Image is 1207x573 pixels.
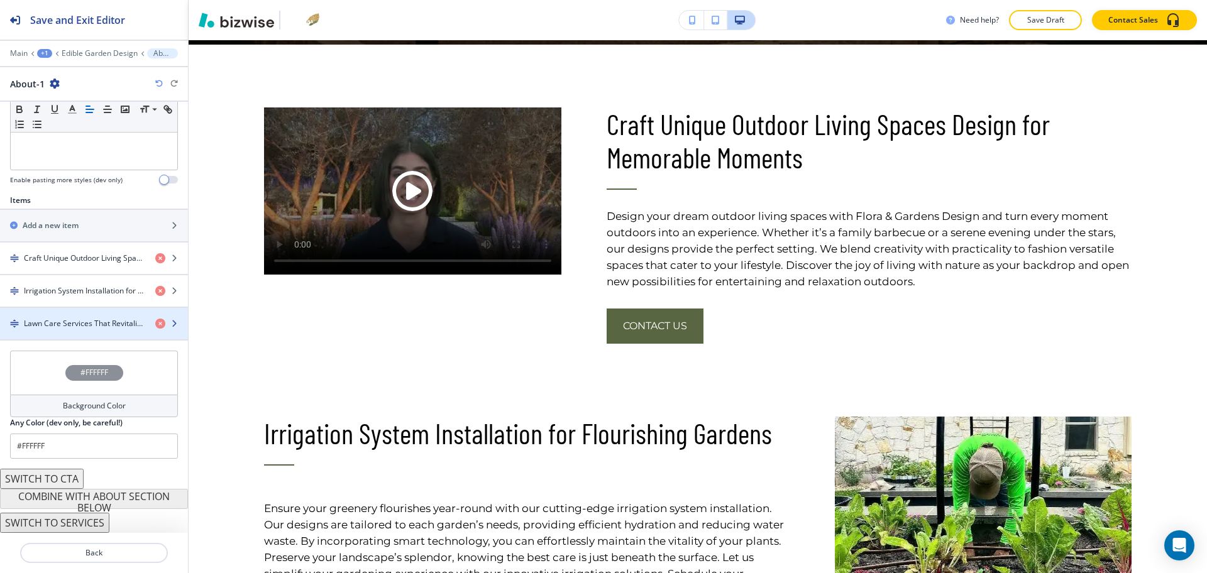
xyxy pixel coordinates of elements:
[607,107,1132,174] p: Craft Unique Outdoor Living Spaces Design for Memorable Moments
[24,285,145,297] h4: Irrigation System Installation for Flourishing Gardens
[1164,530,1194,560] div: Open Intercom Messenger
[10,351,178,417] button: #FFFFFFBackground Color
[1025,14,1066,26] p: Save Draft
[62,49,138,58] button: Edible Garden Design
[10,195,31,206] h2: Items
[1092,10,1197,30] button: Contact Sales
[10,417,123,428] h2: Any Color (dev only, be careful!)
[10,319,19,328] img: Drag
[37,49,52,58] button: +1
[199,13,274,28] img: Bizwise Logo
[21,547,167,559] p: Back
[1009,10,1082,30] button: Save Draft
[960,14,999,26] h3: Need help?
[1108,14,1158,26] p: Contact Sales
[607,208,1132,290] p: Design your dream outdoor living spaces with Flora & Gardens Design and turn every moment outdoor...
[147,48,178,58] button: About-1
[10,286,19,295] img: Drag
[264,417,790,450] p: Irrigation System Installation for Flourishing Gardens
[10,254,19,263] img: Drag
[10,175,123,185] h4: Enable pasting more styles (dev only)
[24,253,145,264] h4: Craft Unique Outdoor Living Spaces Design for Memorable Moments
[63,400,126,412] h4: Background Color
[10,77,45,90] h2: About-1
[23,220,79,231] h2: Add a new item
[80,367,108,378] h4: #FFFFFF
[607,308,703,344] button: CONTACT US
[285,13,319,28] img: Your Logo
[10,49,28,58] button: Main
[20,543,168,563] button: Back
[264,107,561,275] div: Play button for video with title: undefined
[153,49,172,58] p: About-1
[24,318,145,329] h4: Lawn Care Services That Revitalize Your Grass
[623,319,687,334] span: CONTACT US
[30,13,125,28] h2: Save and Exit Editor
